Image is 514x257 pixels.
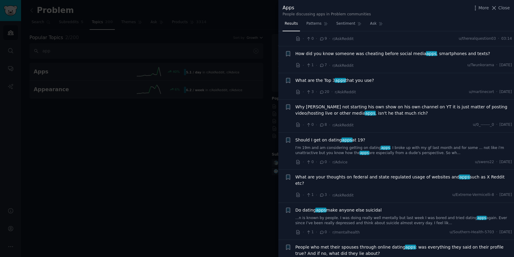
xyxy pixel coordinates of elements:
span: apps [459,175,470,179]
span: 20 [319,89,329,95]
span: · [303,36,304,42]
button: More [472,5,489,11]
span: apps [405,245,416,249]
span: 7 [319,63,327,68]
span: Do dating make anyone else suicidal [295,207,382,213]
span: r/AskReddit [335,90,356,94]
a: What are your thoughts on federal and state regulated usage of websites andappssuch as X Reddit etc? [295,174,512,187]
span: apps [315,208,326,212]
a: Sentiment [334,19,364,31]
span: r/AskReddit [332,193,353,197]
a: People who met their spouses through online datingapps: was everything they said on their profile... [295,244,512,257]
span: Patterns [306,21,321,26]
span: u/therealquestion03 [459,36,496,42]
span: u/martinecort [469,89,494,95]
span: · [496,63,497,68]
span: · [496,89,497,95]
a: Why [PERSON_NAME] not starting his own show on his own channel on YT it is just matter of posting... [295,104,512,116]
span: · [496,230,497,235]
a: Should I get on datingappsat 19? [295,137,365,143]
span: What are the Top 3 that you use? [295,77,374,84]
span: · [316,192,317,198]
span: · [329,122,330,128]
span: 0 [306,159,314,165]
span: r/Advice [332,160,347,164]
span: · [496,159,497,165]
span: · [316,122,317,128]
span: · [316,89,317,95]
span: · [329,36,330,42]
span: apps [365,111,376,116]
span: How did you know someone was cheating before social media , smartphones and texts? [295,51,490,57]
span: [DATE] [500,159,512,165]
span: r/mentalhealth [332,230,360,234]
div: People discussing apps in Problem communities [283,12,371,17]
span: r/AskReddit [332,63,353,68]
span: · [496,192,497,198]
span: Close [498,5,510,11]
span: [DATE] [500,230,512,235]
span: 3 [306,89,314,95]
span: · [303,192,304,198]
span: [DATE] [500,122,512,128]
button: Close [491,5,510,11]
span: apps [381,146,390,150]
a: Patterns [304,19,330,31]
span: More [479,5,489,11]
span: apps [335,78,346,83]
span: People who met their spouses through online dating : was everything they said on their profile tr... [295,244,512,257]
span: apps [341,138,353,142]
span: · [496,122,497,128]
span: r/AskReddit [332,37,353,41]
span: apps [359,151,369,155]
span: · [303,229,304,235]
div: Apps [283,4,371,12]
a: Results [283,19,300,31]
span: · [303,122,304,128]
a: Ask [368,19,385,31]
a: ...n is known by people. I was doing really well mentally but last week I was bored and tried dat... [295,215,512,226]
span: [DATE] [500,192,512,198]
span: Should I get on dating at 19? [295,137,365,143]
span: u/Extreme-Vermicelli-8 [452,192,494,198]
span: 0 [306,122,314,128]
span: apps [477,216,487,220]
span: · [329,192,330,198]
span: 0 [319,159,327,165]
span: [DATE] [500,89,512,95]
span: [DATE] [500,63,512,68]
span: 1 [306,63,314,68]
a: I'm 19m and am considering getting on datingapps. I broke up with my gf last month and for some .... [295,145,512,156]
span: · [316,36,317,42]
span: · [329,229,330,235]
span: Ask [370,21,377,26]
span: · [329,62,330,69]
span: 0 [306,36,314,42]
span: r/AskReddit [332,123,353,127]
span: · [329,159,330,165]
span: Results [285,21,298,26]
span: · [498,36,499,42]
span: What are your thoughts on federal and state regulated usage of websites and such as X Reddit etc? [295,174,512,187]
span: · [303,62,304,69]
span: · [303,159,304,165]
span: Sentiment [336,21,355,26]
span: u/Southern-Health-5703 [450,230,494,235]
a: How did you know someone was cheating before social mediaapps, smartphones and texts? [295,51,490,57]
span: u/Twunkorama [467,63,494,68]
span: · [316,62,317,69]
span: 8 [319,122,327,128]
span: u/swero22 [475,159,494,165]
span: 3 [319,192,327,198]
span: 1 [306,192,314,198]
span: apps [426,51,437,56]
span: 1 [306,230,314,235]
span: 03:14 [501,36,512,42]
span: · [303,89,304,95]
span: · [331,89,332,95]
span: u/0_-------_0 [473,122,494,128]
a: What are the Top 3appsthat you use? [295,77,374,84]
span: · [316,229,317,235]
a: Do datingappsmake anyone else suicidal [295,207,382,213]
